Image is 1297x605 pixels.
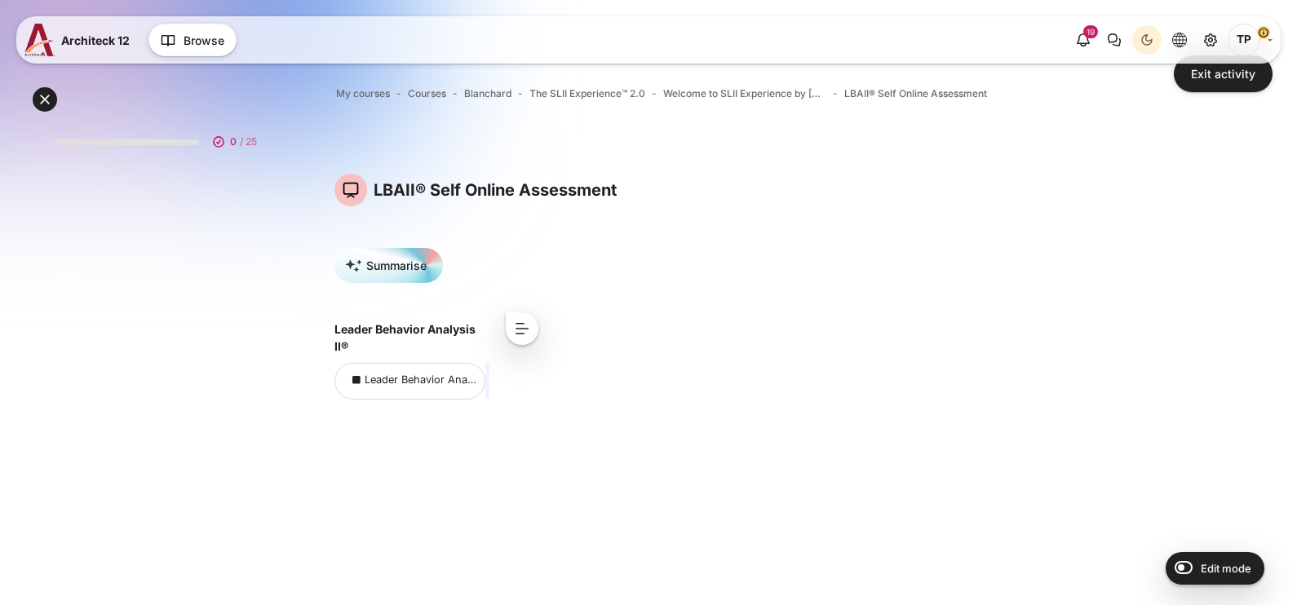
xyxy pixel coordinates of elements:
[24,24,136,56] a: A12 A12 Architeck 12
[61,32,130,49] span: Architeck 12
[240,135,257,149] span: / 25
[348,373,505,386] a: a=93&scoid=192&currentorg=Leader_Behavior_Analysis_II®_ORG&mode=&attempt=1
[24,24,55,56] img: A12
[374,179,617,201] h4: LBAII® Self Online Assessment
[1196,25,1225,55] a: Site administration
[1100,25,1129,55] button: There are 0 unread conversations
[663,86,826,101] a: Welcome to SLII Experience by [PERSON_NAME] and BTS
[1228,24,1273,56] a: User menu
[1165,25,1194,55] button: Languages
[1135,28,1159,52] div: Dark Mode
[1083,25,1098,38] div: 19
[348,374,365,391] i: Not attempted
[529,86,645,101] a: The SLII Experience™ 2.0
[408,86,446,101] a: Courses
[506,312,538,345] button: <
[844,86,987,101] a: LBAII® Self Online Assessment
[1201,562,1251,575] span: Edit mode
[1174,55,1273,92] a: Exit activity
[1132,25,1162,55] button: Light Mode Dark Mode
[184,32,224,49] span: Browse
[334,83,1191,104] nav: Navigation bar
[1069,25,1098,55] div: Show notification window with 19 new notifications
[336,86,390,101] a: My courses
[464,86,511,101] a: Blanchard
[1228,24,1260,56] span: Thanyaphon Pongpaichet
[148,24,237,56] button: Browse
[334,248,443,283] button: Summarise
[230,135,237,149] span: 0
[334,320,489,355] div: Leader Behavior Analysis II®
[42,117,277,158] a: 0 / 25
